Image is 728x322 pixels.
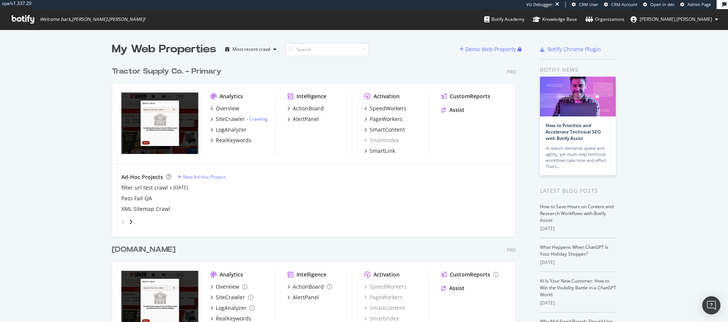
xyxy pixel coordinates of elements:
a: LogAnalyzer [210,304,255,312]
a: PageWorkers [364,294,403,301]
a: ActionBoard [287,105,324,112]
a: Organizations [585,9,624,30]
a: AlertPanel [287,115,319,123]
a: [DATE] [173,184,188,191]
a: RealKeywords [210,137,251,144]
a: CRM Account [604,2,637,8]
a: Admin Page [680,2,711,8]
a: Botify Academy [484,9,524,30]
a: ActionBoard [287,283,332,291]
div: Botify Chrome Plugin [548,46,601,53]
div: Intelligence [297,93,326,100]
div: Demo Web Property [465,46,516,53]
div: SiteCrawler [216,294,245,301]
div: Viz Debugger: [526,2,554,8]
div: SiteCrawler [216,115,245,123]
a: AlertPanel [287,294,319,301]
div: Assist [449,106,464,114]
div: angle-left [118,216,128,228]
a: How to Prioritize and Accelerate Technical SEO with Botify Assist [546,122,601,141]
button: [PERSON_NAME].[PERSON_NAME] [624,13,724,25]
div: Knowledge Base [533,16,577,23]
div: Latest Blog Posts [540,187,616,195]
div: SpeedWorkers [364,283,406,291]
a: Assist [441,284,464,292]
a: Botify Chrome Plugin [540,46,601,53]
a: New Ad-Hoc Project [177,174,225,180]
a: AI Is Your New Customer: How to Win the Visibility Battle in a ChatGPT World [540,278,616,298]
input: Search [286,43,369,56]
button: Demo Web Property [460,43,518,55]
a: Open in dev [643,2,675,8]
a: SmartContent [364,304,405,312]
a: Overview [210,283,248,291]
a: XML Sitemap Crawl [121,205,170,213]
div: Tractor Supply Co. - Primary [112,66,221,77]
a: Pass Fail QA [121,195,152,202]
div: Analytics [220,93,243,100]
a: SiteCrawler- Crawling [210,115,268,123]
a: What Happens When ChatGPT Is Your Holiday Shopper? [540,244,609,257]
div: Botify Academy [484,16,524,23]
a: PageWorkers [364,115,403,123]
a: SmartContent [364,126,405,134]
div: New Ad-Hoc Project [183,174,225,180]
div: LogAnalyzer [216,126,246,134]
a: Assist [441,106,464,114]
div: LogAnalyzer [216,304,246,312]
div: RealKeywords [216,137,251,144]
div: angle-right [128,218,133,226]
div: [DATE] [540,259,616,266]
div: CustomReports [450,93,490,100]
div: AlertPanel [293,115,319,123]
div: Ad-Hoc Projects [121,173,163,181]
div: Intelligence [297,271,326,278]
div: Open Intercom Messenger [702,296,720,314]
a: CRM User [572,2,598,8]
span: dave.coppedge [640,16,712,22]
div: Pro [507,247,516,253]
a: CustomReports [441,271,499,278]
a: Tractor Supply Co. - Primary [112,66,224,77]
div: Assist [449,284,464,292]
div: Overview [216,283,239,291]
div: Activation [373,93,400,100]
div: [DOMAIN_NAME] [112,244,176,255]
div: SmartContent [370,126,405,134]
div: Pro [507,69,516,75]
span: CRM Account [611,2,637,7]
div: My Web Properties [112,42,216,57]
span: Welcome back, [PERSON_NAME].[PERSON_NAME] ! [40,16,145,22]
div: ActionBoard [293,283,324,291]
a: filter url test crawl [121,184,168,192]
div: Botify news [540,66,616,74]
div: Overview [216,105,239,112]
span: Open in dev [650,2,675,7]
div: Organizations [585,16,624,23]
div: Activation [373,271,400,278]
img: How to Prioritize and Accelerate Technical SEO with Botify Assist [540,77,616,116]
div: Most recent crawl [232,47,270,52]
a: Knowledge Base [533,9,577,30]
span: Admin Page [687,2,711,7]
div: [DATE] [540,300,616,306]
div: SmartLink [370,147,395,155]
div: ActionBoard [293,105,324,112]
a: SiteCrawler [210,294,253,301]
div: AlertPanel [293,294,319,301]
button: Most recent crawl [222,43,279,55]
div: SpeedWorkers [370,105,406,112]
div: AI search demands speed and agility, yet multi-step technical workflows take time and effort. Tha... [546,145,610,170]
a: SmartIndex [364,137,399,144]
div: - [246,116,268,122]
a: Overview [210,105,239,112]
div: Analytics [220,271,243,278]
a: SmartLink [364,147,395,155]
div: [DATE] [540,225,616,232]
div: PageWorkers [370,115,403,123]
a: Crawling [249,116,268,122]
